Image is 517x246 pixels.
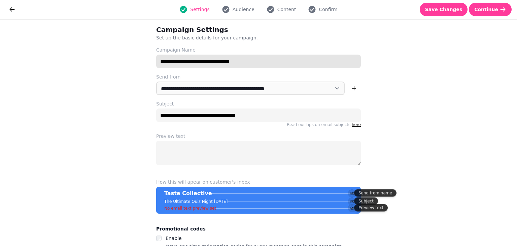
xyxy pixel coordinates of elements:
[277,6,296,13] span: Content
[156,122,361,127] p: Read our tips on email subjects
[354,189,397,197] div: Send from name
[156,34,329,41] p: Set up the basic details for your campaign.
[164,189,212,197] p: Taste Collective
[164,199,228,204] p: The Ultimate Quiz Night [DATE]
[156,179,361,185] label: How this will apear on customer's inbox
[474,7,498,12] span: Continue
[156,100,361,107] label: Subject
[156,73,361,80] label: Send from
[319,6,337,13] span: Confirm
[156,133,361,140] label: Preview text
[156,225,206,233] legend: Promotional codes
[164,206,216,211] p: No email text preview set
[425,7,462,12] span: Save Changes
[469,3,512,16] button: Continue
[156,25,285,34] h2: Campaign Settings
[420,3,468,16] button: Save Changes
[190,6,209,13] span: Settings
[233,6,254,13] span: Audience
[354,204,388,212] div: Preview text
[166,236,182,241] label: Enable
[352,122,361,127] a: here
[354,197,378,205] div: Subject
[5,3,19,16] button: go back
[156,47,361,53] label: Campaign Name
